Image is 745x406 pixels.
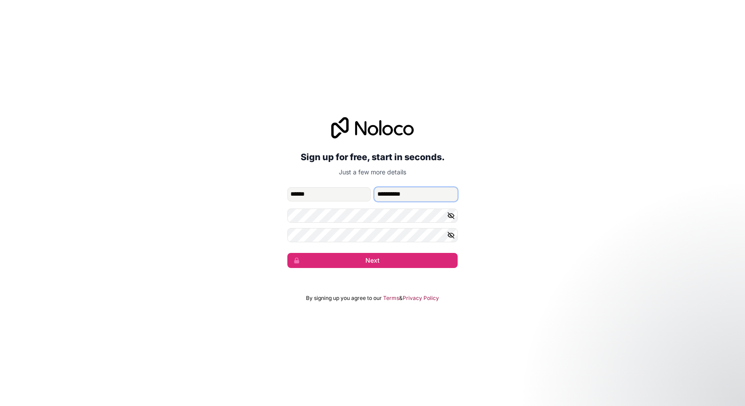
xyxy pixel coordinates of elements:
h2: Sign up for free, start in seconds. [287,149,458,165]
a: Privacy Policy [403,295,439,302]
span: By signing up you agree to our [306,295,382,302]
input: family-name [374,187,458,201]
p: Just a few more details [287,168,458,177]
button: Next [287,253,458,268]
input: Confirm password [287,228,458,242]
a: Terms [383,295,399,302]
input: Password [287,209,458,223]
span: & [399,295,403,302]
iframe: Intercom notifications message [568,339,745,402]
input: given-name [287,187,371,201]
